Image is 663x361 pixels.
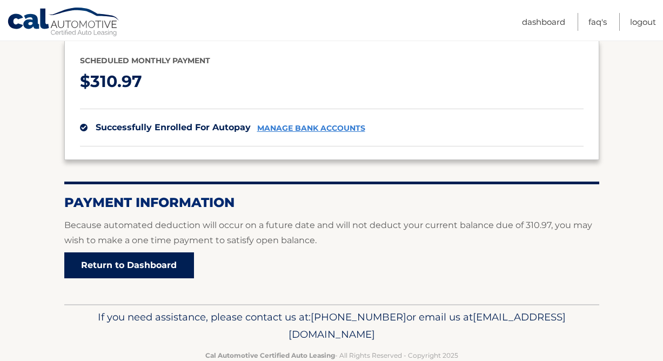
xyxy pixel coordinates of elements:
[64,195,599,211] h2: Payment Information
[80,54,584,68] p: Scheduled monthly payment
[64,252,194,278] a: Return to Dashboard
[96,122,251,132] span: successfully enrolled for autopay
[71,350,592,361] p: - All Rights Reserved - Copyright 2025
[588,13,607,31] a: FAQ's
[522,13,565,31] a: Dashboard
[80,68,584,96] p: $
[311,311,406,323] span: [PHONE_NUMBER]
[205,351,335,359] strong: Cal Automotive Certified Auto Leasing
[90,71,142,91] span: 310.97
[64,218,599,248] p: Because automated deduction will occur on a future date and will not deduct your current balance ...
[7,7,120,38] a: Cal Automotive
[80,124,88,131] img: check.svg
[630,13,656,31] a: Logout
[71,309,592,343] p: If you need assistance, please contact us at: or email us at
[257,124,365,133] a: manage bank accounts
